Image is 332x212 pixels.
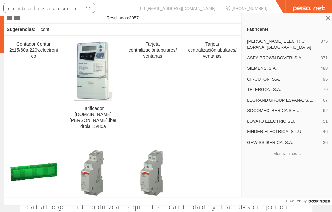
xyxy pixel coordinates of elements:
[247,108,320,114] span: SOCOMEC IBERICA S.A.U.
[320,38,328,50] span: 875
[107,15,139,20] span: Resultados:
[323,140,328,146] span: 36
[323,129,328,135] span: 46
[247,65,318,71] span: SIEMENS, S.A.
[247,129,320,135] span: FINDER ELECTRICA, S.L.U.
[323,76,328,82] span: 95
[9,148,58,197] img: Bastidor 1x10 módulos centralizaciones
[247,38,318,50] span: [PERSON_NAME] ELECTRIC ESPAÑA, [GEOGRAPHIC_DATA]
[247,97,320,103] span: LEGRAND GROUP ESPAÑA, S.L.
[64,36,123,137] a: Tarificador Trif.prime Telg.iberdrola 15/80a Tarificador [DOMAIN_NAME] [PERSON_NAME].iberdrola 15...
[247,76,320,82] span: CIRCUTOR, S.A.
[323,97,328,103] span: 67
[247,55,318,61] span: ASEA BROWN BOVERI S.A.
[4,3,82,13] input: Buscar...
[244,149,331,159] button: Mostrar más…
[128,148,177,197] img: Mod.centralizacion on-off E294/230 16A
[247,140,320,146] span: GEWISS IBERICA, S.A.
[320,55,328,61] span: 871
[9,41,58,59] div: Contador Contar 2x15/60a.220v.electronico
[320,65,328,71] span: 488
[323,118,328,124] span: 51
[4,25,37,34] div: Sugerencias:
[247,87,320,93] span: TELERGON, S.A.
[231,5,267,11] span: [PHONE_NUMBER]
[323,108,328,114] span: 62
[247,118,320,124] span: LOVATO ELECTRIC SLU
[123,36,182,137] a: Tarjeta centralizacióntubulares/ventanas
[286,198,306,204] span: Powered by
[323,87,328,93] span: 79
[4,36,63,137] a: Contador Contar 2x15/60a.220v.electronico
[69,106,117,130] div: Tarificador [DOMAIN_NAME] [PERSON_NAME].iberdrola 15/80a
[146,5,215,11] span: [EMAIL_ADDRESS][DOMAIN_NAME]
[188,41,237,59] div: Tarjeta centralizacióntubulares/ventanas
[69,148,117,197] img: Mod.centralizacion on-off E294/24 16A
[129,15,139,20] span: 3057
[183,36,242,137] a: Tarjeta centralizacióntubulares/ventanas
[74,41,112,101] img: Tarificador Trif.prime Telg.iberdrola 15/80a
[128,41,177,59] div: Tarjeta centralizacióntubulares/ventanas
[38,24,52,35] div: cont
